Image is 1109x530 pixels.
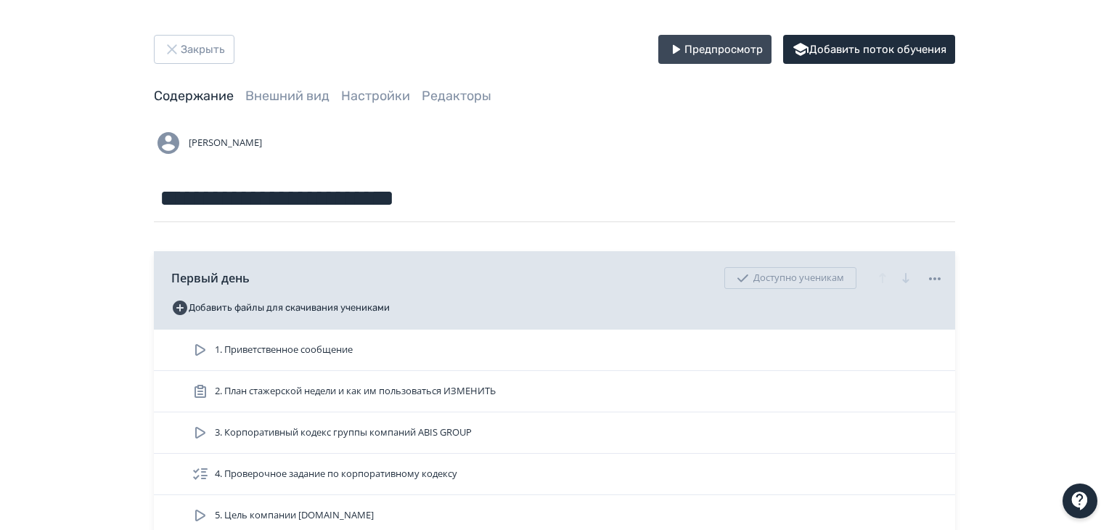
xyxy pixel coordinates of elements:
[171,269,250,287] span: Первый день
[215,467,457,481] span: 4. Проверочное задание по корпоративному кодексу
[215,508,374,523] span: 5. Цель компании SVET.KZ
[154,35,234,64] button: Закрыть
[245,88,330,104] a: Внешний вид
[154,412,955,454] div: 3. Корпоративный кодекс группы компаний ABIS GROUP
[658,35,772,64] button: Предпросмотр
[215,384,496,399] span: 2. План стажерской недели и как им пользоваться ИЗМЕНИТЬ
[154,371,955,412] div: 2. План стажерской недели и как им пользоваться ИЗМЕНИТЬ
[724,267,856,289] div: Доступно ученикам
[215,343,353,357] span: 1. Приветственное сообщение
[783,35,955,64] button: Добавить поток обучения
[341,88,410,104] a: Настройки
[422,88,491,104] a: Редакторы
[189,136,262,150] span: [PERSON_NAME]
[171,296,390,319] button: Добавить файлы для скачивания учениками
[154,454,955,495] div: 4. Проверочное задание по корпоративному кодексу
[154,88,234,104] a: Содержание
[154,330,955,371] div: 1. Приветственное сообщение
[215,425,472,440] span: 3. Корпоративный кодекс группы компаний ABIS GROUP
